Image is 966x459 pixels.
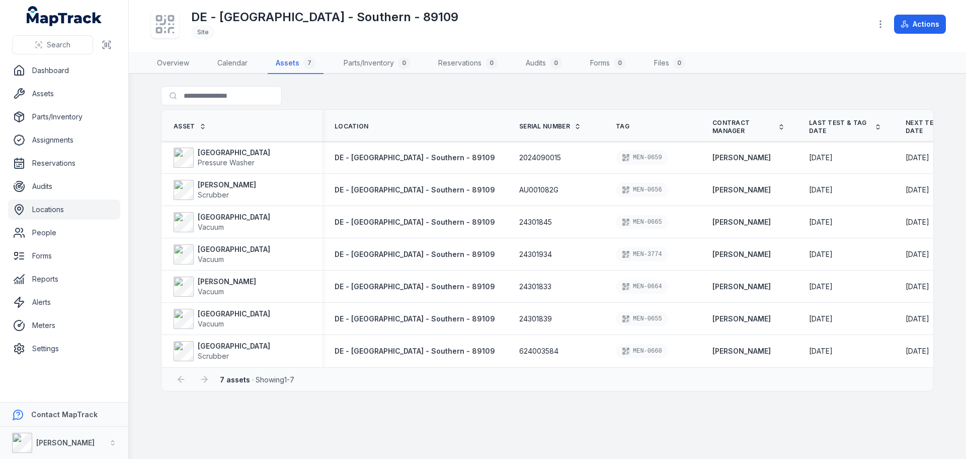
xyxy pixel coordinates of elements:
[894,15,946,34] button: Actions
[809,119,870,135] span: Last Test & Tag Date
[8,84,120,104] a: Assets
[809,119,881,135] a: Last Test & Tag Date
[47,40,70,50] span: Search
[616,247,668,261] div: MEN-3774
[906,347,929,355] span: [DATE]
[616,122,629,130] span: Tag
[519,314,552,324] span: 24301839
[31,410,98,419] strong: Contact MapTrack
[616,151,668,165] div: MEN-0659
[809,314,833,323] span: [DATE]
[712,314,771,324] a: [PERSON_NAME]
[519,122,570,130] span: Serial Number
[198,223,224,231] span: Vacuum
[582,53,634,74] a: Forms0
[174,122,195,130] span: Asset
[809,218,833,226] span: [DATE]
[712,217,771,227] a: [PERSON_NAME]
[906,153,929,163] time: 2/1/2026, 12:00:00 AM
[519,282,551,292] span: 24301833
[712,185,771,195] a: [PERSON_NAME]
[335,249,495,259] a: DE - [GEOGRAPHIC_DATA] - Southern - 89109
[906,346,929,356] time: 2/1/2026, 10:00:00 AM
[174,277,256,297] a: [PERSON_NAME]Vacuum
[486,57,498,69] div: 0
[27,6,102,26] a: MapTrack
[335,282,495,292] a: DE - [GEOGRAPHIC_DATA] - Southern - 89109
[809,185,833,195] time: 2/4/2025, 10:00:00 AM
[398,57,410,69] div: 0
[8,246,120,266] a: Forms
[616,312,668,326] div: MEN-0655
[616,280,668,294] div: MEN-0664
[174,309,270,329] a: [GEOGRAPHIC_DATA]Vacuum
[336,53,418,74] a: Parts/Inventory0
[335,218,495,226] span: DE - [GEOGRAPHIC_DATA] - Southern - 89109
[906,218,929,226] span: [DATE]
[519,153,561,163] span: 2024090015
[174,148,270,168] a: [GEOGRAPHIC_DATA]Pressure Washer
[8,60,120,81] a: Dashboard
[809,217,833,227] time: 8/1/2025, 11:00:00 AM
[174,341,270,361] a: [GEOGRAPHIC_DATA]Scrubber
[8,339,120,359] a: Settings
[809,249,833,259] time: 8/1/2025, 11:00:00 AM
[712,153,771,163] a: [PERSON_NAME]
[198,319,224,328] span: Vacuum
[809,314,833,324] time: 8/1/2025, 11:00:00 AM
[198,341,270,351] strong: [GEOGRAPHIC_DATA]
[712,346,771,356] a: [PERSON_NAME]
[614,57,626,69] div: 0
[220,375,250,384] strong: 7 assets
[616,183,668,197] div: MEN-0656
[8,130,120,150] a: Assignments
[198,212,270,222] strong: [GEOGRAPHIC_DATA]
[906,314,929,324] time: 2/1/2026, 10:00:00 AM
[809,347,833,355] span: [DATE]
[809,250,833,258] span: [DATE]
[616,344,668,358] div: MEN-0660
[335,346,495,356] a: DE - [GEOGRAPHIC_DATA] - Southern - 89109
[809,153,833,162] span: [DATE]
[220,375,294,384] span: · Showing 1 - 7
[712,282,771,292] a: [PERSON_NAME]
[268,53,324,74] a: Assets7
[646,53,693,74] a: Files0
[8,200,120,220] a: Locations
[8,176,120,196] a: Audits
[616,215,668,229] div: MEN-0665
[335,314,495,323] span: DE - [GEOGRAPHIC_DATA] - Southern - 89109
[519,122,581,130] a: Serial Number
[209,53,256,74] a: Calendar
[12,35,93,54] button: Search
[8,292,120,312] a: Alerts
[906,185,929,194] span: [DATE]
[906,217,929,227] time: 2/1/2026, 10:00:00 AM
[335,282,495,291] span: DE - [GEOGRAPHIC_DATA] - Southern - 89109
[198,158,255,167] span: Pressure Washer
[198,287,224,296] span: Vacuum
[906,250,929,258] span: [DATE]
[712,119,774,135] span: Contract Manager
[198,244,270,254] strong: [GEOGRAPHIC_DATA]
[906,314,929,323] span: [DATE]
[335,314,495,324] a: DE - [GEOGRAPHIC_DATA] - Southern - 89109
[198,148,270,158] strong: [GEOGRAPHIC_DATA]
[8,107,120,127] a: Parts/Inventory
[335,217,495,227] a: DE - [GEOGRAPHIC_DATA] - Southern - 89109
[174,122,206,130] a: Asset
[550,57,562,69] div: 0
[174,180,256,200] a: [PERSON_NAME]Scrubber
[519,346,558,356] span: 624003584
[712,119,785,135] a: Contract Manager
[335,347,495,355] span: DE - [GEOGRAPHIC_DATA] - Southern - 89109
[174,212,270,232] a: [GEOGRAPHIC_DATA]Vacuum
[8,153,120,173] a: Reservations
[809,282,833,292] time: 8/1/2025, 11:00:00 AM
[36,438,95,447] strong: [PERSON_NAME]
